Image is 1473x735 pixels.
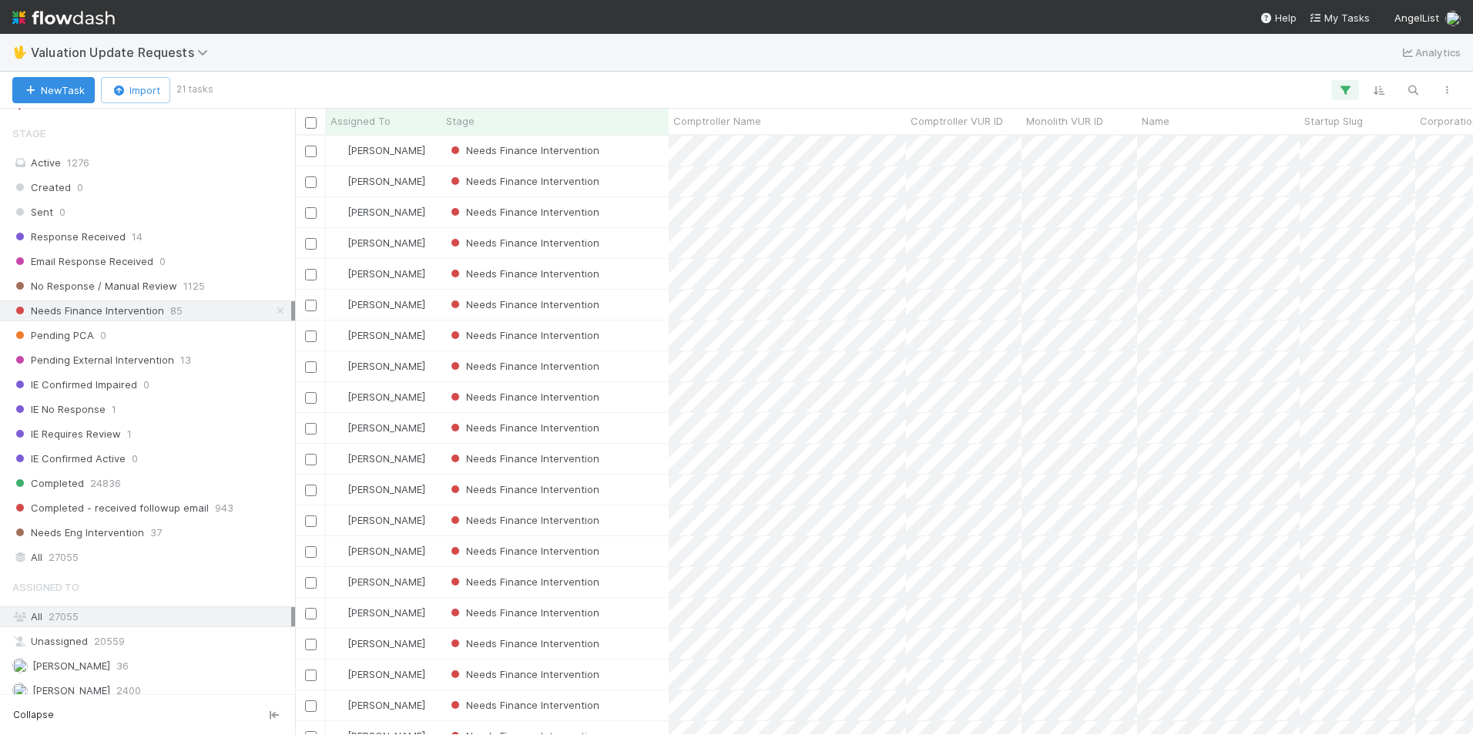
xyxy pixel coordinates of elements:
[13,708,54,722] span: Collapse
[333,483,345,495] img: avatar_487f705b-1efa-4920-8de6-14528bcda38c.png
[12,400,106,419] span: IE No Response
[12,548,291,567] div: All
[12,523,144,542] span: Needs Eng Intervention
[180,351,191,370] span: 13
[305,269,317,280] input: Toggle Row Selected
[12,425,121,444] span: IE Requires Review
[1445,11,1461,26] img: avatar_487f705b-1efa-4920-8de6-14528bcda38c.png
[333,514,345,526] img: avatar_487f705b-1efa-4920-8de6-14528bcda38c.png
[132,449,138,468] span: 0
[347,576,425,588] span: [PERSON_NAME]
[305,639,317,650] input: Toggle Row Selected
[448,512,599,528] div: Needs Finance Intervention
[347,267,425,280] span: [PERSON_NAME]
[332,482,425,497] div: [PERSON_NAME]
[67,156,89,169] span: 1276
[332,327,425,343] div: [PERSON_NAME]
[32,684,110,696] span: [PERSON_NAME]
[305,608,317,619] input: Toggle Row Selected
[305,454,317,465] input: Toggle Row Selected
[448,452,599,465] span: Needs Finance Intervention
[448,514,599,526] span: Needs Finance Intervention
[59,203,65,222] span: 0
[305,392,317,404] input: Toggle Row Selected
[347,206,425,218] span: [PERSON_NAME]
[448,235,599,250] div: Needs Finance Intervention
[332,666,425,682] div: [PERSON_NAME]
[331,113,391,129] span: Assigned To
[448,574,599,589] div: Needs Finance Intervention
[448,666,599,682] div: Needs Finance Intervention
[1026,113,1103,129] span: Monolith VUR ID
[448,420,599,435] div: Needs Finance Intervention
[159,252,166,271] span: 0
[12,45,28,59] span: 🖖
[347,298,425,310] span: [PERSON_NAME]
[100,326,106,345] span: 0
[347,545,425,557] span: [PERSON_NAME]
[12,77,95,103] button: NewTask
[1304,113,1363,129] span: Startup Slug
[305,515,317,527] input: Toggle Row Selected
[448,391,599,403] span: Needs Finance Intervention
[32,659,110,672] span: [PERSON_NAME]
[347,699,425,711] span: [PERSON_NAME]
[448,327,599,343] div: Needs Finance Intervention
[347,421,425,434] span: [PERSON_NAME]
[333,267,345,280] img: avatar_487f705b-1efa-4920-8de6-14528bcda38c.png
[12,375,137,394] span: IE Confirmed Impaired
[305,176,317,188] input: Toggle Row Selected
[150,523,162,542] span: 37
[332,605,425,620] div: [PERSON_NAME]
[333,637,345,649] img: avatar_487f705b-1efa-4920-8de6-14528bcda38c.png
[12,658,28,673] img: avatar_00bac1b4-31d4-408a-a3b3-edb667efc506.png
[332,389,425,404] div: [PERSON_NAME]
[305,238,317,250] input: Toggle Row Selected
[332,697,425,713] div: [PERSON_NAME]
[332,512,425,528] div: [PERSON_NAME]
[347,175,425,187] span: [PERSON_NAME]
[448,297,599,312] div: Needs Finance Intervention
[347,514,425,526] span: [PERSON_NAME]
[12,572,79,602] span: Assigned To
[333,144,345,156] img: avatar_487f705b-1efa-4920-8de6-14528bcda38c.png
[12,153,291,173] div: Active
[332,451,425,466] div: [PERSON_NAME]
[305,207,317,219] input: Toggle Row Selected
[448,699,599,711] span: Needs Finance Intervention
[448,173,599,189] div: Needs Finance Intervention
[448,175,599,187] span: Needs Finance Intervention
[116,656,129,676] span: 36
[448,483,599,495] span: Needs Finance Intervention
[446,113,475,129] span: Stage
[448,360,599,372] span: Needs Finance Intervention
[448,543,599,559] div: Needs Finance Intervention
[448,267,599,280] span: Needs Finance Intervention
[332,173,425,189] div: [PERSON_NAME]
[347,237,425,249] span: [PERSON_NAME]
[305,117,317,129] input: Toggle All Rows Selected
[333,668,345,680] img: avatar_487f705b-1efa-4920-8de6-14528bcda38c.png
[1309,10,1370,25] a: My Tasks
[333,391,345,403] img: avatar_487f705b-1efa-4920-8de6-14528bcda38c.png
[1400,43,1461,62] a: Analytics
[347,360,425,372] span: [PERSON_NAME]
[448,482,599,497] div: Needs Finance Intervention
[448,298,599,310] span: Needs Finance Intervention
[94,632,125,651] span: 20559
[448,636,599,651] div: Needs Finance Intervention
[347,606,425,619] span: [PERSON_NAME]
[333,329,345,341] img: avatar_487f705b-1efa-4920-8de6-14528bcda38c.png
[448,358,599,374] div: Needs Finance Intervention
[12,203,53,222] span: Sent
[448,545,599,557] span: Needs Finance Intervention
[305,670,317,681] input: Toggle Row Selected
[12,227,126,247] span: Response Received
[448,143,599,158] div: Needs Finance Intervention
[333,237,345,249] img: avatar_487f705b-1efa-4920-8de6-14528bcda38c.png
[332,266,425,281] div: [PERSON_NAME]
[132,227,143,247] span: 14
[305,146,317,157] input: Toggle Row Selected
[101,77,170,103] button: Import
[333,576,345,588] img: avatar_487f705b-1efa-4920-8de6-14528bcda38c.png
